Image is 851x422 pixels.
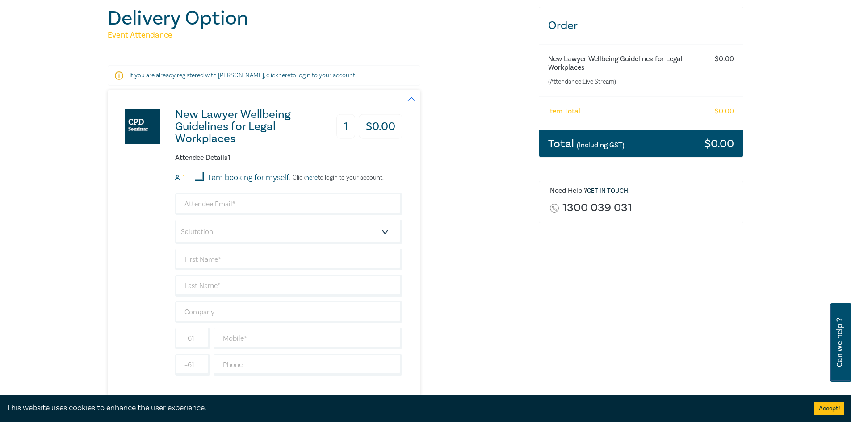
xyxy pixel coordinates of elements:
label: I am booking for myself. [208,172,290,184]
h3: New Lawyer Wellbeing Guidelines for Legal Workplaces [175,109,322,145]
img: New Lawyer Wellbeing Guidelines for Legal Workplaces [125,109,160,144]
a: 1300 039 031 [562,202,632,214]
h6: $ 0.00 [715,55,734,63]
a: Get in touch [587,187,628,195]
h6: New Lawyer Wellbeing Guidelines for Legal Workplaces [548,55,699,72]
input: Last Name* [175,275,402,297]
small: (Including GST) [577,141,625,150]
h5: Event Attendance [108,30,528,41]
input: Company [175,301,402,323]
input: First Name* [175,249,402,270]
input: Mobile* [214,328,402,349]
h3: Total [548,138,625,150]
a: here [306,174,318,182]
button: Accept cookies [814,402,844,415]
input: Phone [214,354,402,376]
input: Attendee Email* [175,193,402,215]
h3: $ 0.00 [359,114,402,139]
input: +61 [175,328,210,349]
h6: Item Total [548,107,580,116]
p: Click to login to your account. [290,174,384,181]
small: 1 [183,175,184,181]
h6: $ 0.00 [715,107,734,116]
h3: Order [539,7,743,44]
h3: $ 0.00 [704,138,734,150]
input: +61 [175,354,210,376]
h1: Delivery Option [108,7,528,30]
h6: Attendee Details 1 [175,154,402,162]
div: This website uses cookies to enhance the user experience. [7,402,801,414]
span: Can we help ? [835,309,844,376]
p: If you are already registered with [PERSON_NAME], click to login to your account [130,71,398,80]
a: here [278,71,290,79]
h3: 1 [336,114,355,139]
h6: Need Help ? . [550,187,737,196]
small: (Attendance: Live Stream ) [548,77,699,86]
